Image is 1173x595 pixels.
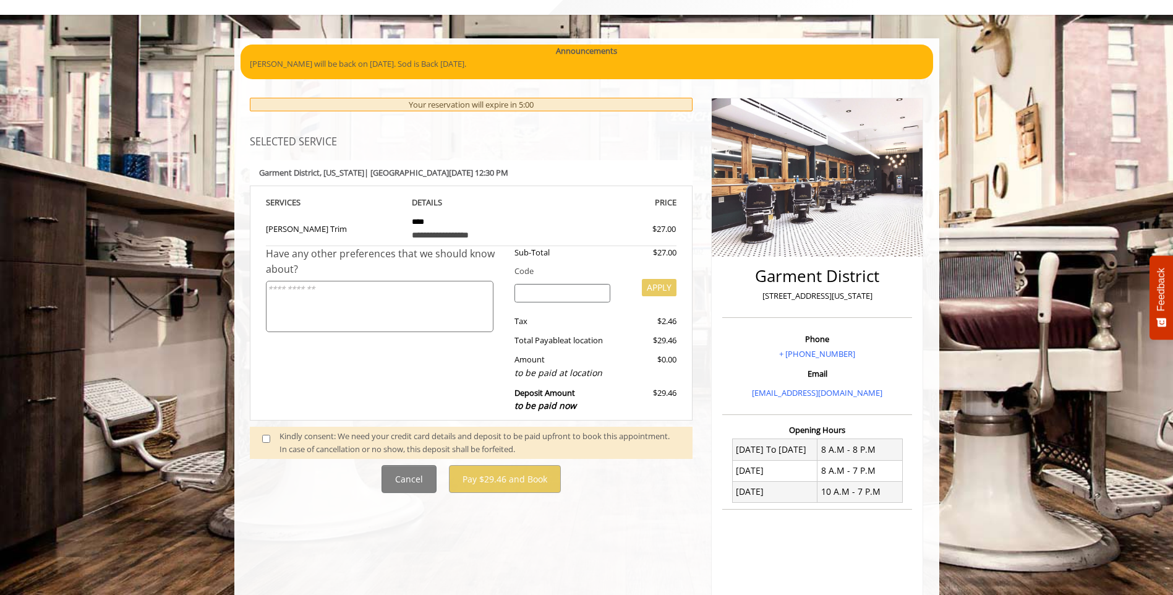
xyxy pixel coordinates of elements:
span: , [US_STATE] [320,167,364,178]
h3: Phone [725,335,909,343]
div: $0.00 [620,353,676,380]
th: PRICE [540,195,677,210]
b: Garment District | [GEOGRAPHIC_DATA][DATE] 12:30 PM [259,167,508,178]
td: 8 A.M - 7 P.M [817,460,903,481]
div: Tax [505,315,620,328]
div: Your reservation will expire in 5:00 [250,98,693,112]
td: [DATE] To [DATE] [732,439,817,460]
p: [PERSON_NAME] will be back on [DATE]. Sod is Back [DATE]. [250,58,924,71]
span: to be paid now [514,400,576,411]
span: at location [564,335,603,346]
button: Feedback - Show survey [1150,255,1173,340]
h3: Email [725,369,909,378]
button: Cancel [382,465,437,493]
div: $27.00 [608,223,676,236]
div: Amount [505,353,620,380]
span: Feedback [1156,268,1167,311]
div: $2.46 [620,315,676,328]
div: to be paid at location [514,366,610,380]
div: Total Payable [505,334,620,347]
h3: SELECTED SERVICE [250,137,693,148]
div: $29.46 [620,387,676,413]
div: $27.00 [620,246,676,259]
button: Pay $29.46 and Book [449,465,561,493]
th: DETAILS [403,195,540,210]
td: 8 A.M - 8 P.M [817,439,903,460]
h3: Opening Hours [722,426,912,434]
div: Have any other preferences that we should know about? [266,246,506,278]
h2: Garment District [725,267,909,285]
td: [PERSON_NAME] Trim [266,210,403,246]
td: 10 A.M - 7 P.M [817,481,903,502]
div: Sub-Total [505,246,620,259]
p: [STREET_ADDRESS][US_STATE] [725,289,909,302]
a: + [PHONE_NUMBER] [779,348,855,359]
div: Kindly consent: We need your credit card details and deposit to be paid upfront to book this appo... [279,430,680,456]
div: $29.46 [620,334,676,347]
div: Code [505,265,676,278]
b: Announcements [556,45,617,58]
b: Deposit Amount [514,387,576,412]
th: SERVICE [266,195,403,210]
a: [EMAIL_ADDRESS][DOMAIN_NAME] [752,387,882,398]
td: [DATE] [732,460,817,481]
button: APPLY [642,279,676,296]
td: [DATE] [732,481,817,502]
span: S [296,197,301,208]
